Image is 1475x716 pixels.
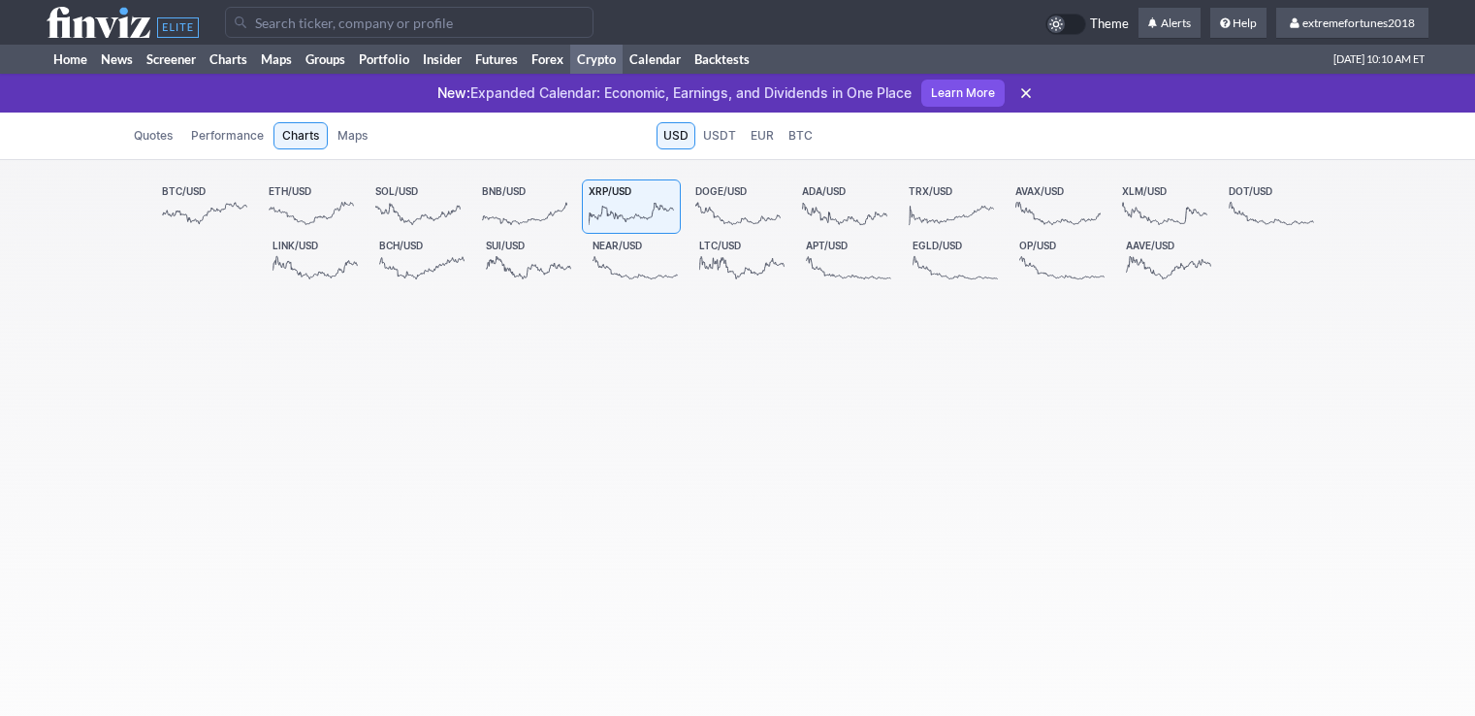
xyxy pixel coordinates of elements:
span: BTC [788,126,813,146]
a: Charts [273,122,328,149]
span: ADA/USD [802,185,846,197]
a: USDT [696,122,743,149]
a: SUI/USD [479,234,578,288]
span: Theme [1090,14,1129,35]
a: NEAR/USD [586,234,685,288]
span: Charts [282,126,319,146]
span: Performance [191,126,264,146]
a: BTC [782,122,819,149]
span: DOT/USD [1229,185,1272,197]
a: DOT/USD [1222,179,1321,234]
span: USDT [703,126,736,146]
a: Help [1210,8,1267,39]
a: EGLD/USD [906,234,1005,288]
a: XRP/USD [582,179,681,234]
a: Insider [416,45,468,74]
span: BNB/USD [482,185,526,197]
a: OP/USD [1012,234,1111,288]
a: AAVE/USD [1119,234,1218,288]
a: Performance [182,122,273,149]
span: New: [437,84,470,101]
span: Maps [337,126,368,146]
p: Expanded Calendar: Economic, Earnings, and Dividends in One Place [437,83,912,103]
a: Charts [203,45,254,74]
a: LINK/USD [266,234,365,288]
span: APT/USD [806,240,848,251]
span: SUI/USD [486,240,525,251]
span: [DATE] 10:10 AM ET [1333,45,1425,74]
a: LTC/USD [692,234,791,288]
a: BNB/USD [475,179,574,234]
span: XRP/USD [589,185,631,197]
span: DOGE/USD [695,185,747,197]
a: Groups [299,45,352,74]
span: EUR [751,126,774,146]
a: Learn More [921,80,1005,107]
a: XLM/USD [1115,179,1214,234]
span: AAVE/USD [1126,240,1174,251]
span: LTC/USD [699,240,741,251]
a: TRX/USD [902,179,1001,234]
span: BTC/USD [162,185,206,197]
a: AVAX/USD [1009,179,1107,234]
a: extremefortunes2018 [1276,8,1428,39]
span: XLM/USD [1122,185,1167,197]
a: ETH/USD [262,179,361,234]
a: Backtests [688,45,756,74]
a: Calendar [623,45,688,74]
a: EUR [744,122,781,149]
a: SOL/USD [369,179,467,234]
a: ADA/USD [795,179,894,234]
span: TRX/USD [909,185,952,197]
span: Quotes [134,126,173,146]
a: APT/USD [799,234,898,288]
a: Alerts [1138,8,1201,39]
a: Maps [329,122,376,149]
a: Theme [1045,14,1129,35]
a: Futures [468,45,525,74]
a: Portfolio [352,45,416,74]
span: LINK/USD [273,240,318,251]
span: OP/USD [1019,240,1056,251]
input: Search [225,7,593,38]
a: Home [47,45,94,74]
a: Maps [254,45,299,74]
span: ETH/USD [269,185,311,197]
a: Quotes [125,122,181,149]
a: BTC/USD [155,179,254,234]
span: AVAX/USD [1015,185,1064,197]
a: News [94,45,140,74]
span: USD [663,126,689,146]
a: Crypto [570,45,623,74]
a: USD [657,122,695,149]
a: Screener [140,45,203,74]
span: NEAR/USD [593,240,642,251]
a: Forex [525,45,570,74]
span: BCH/USD [379,240,423,251]
a: DOGE/USD [689,179,787,234]
span: extremefortunes2018 [1302,16,1415,30]
a: BCH/USD [372,234,471,288]
span: SOL/USD [375,185,418,197]
span: EGLD/USD [913,240,962,251]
